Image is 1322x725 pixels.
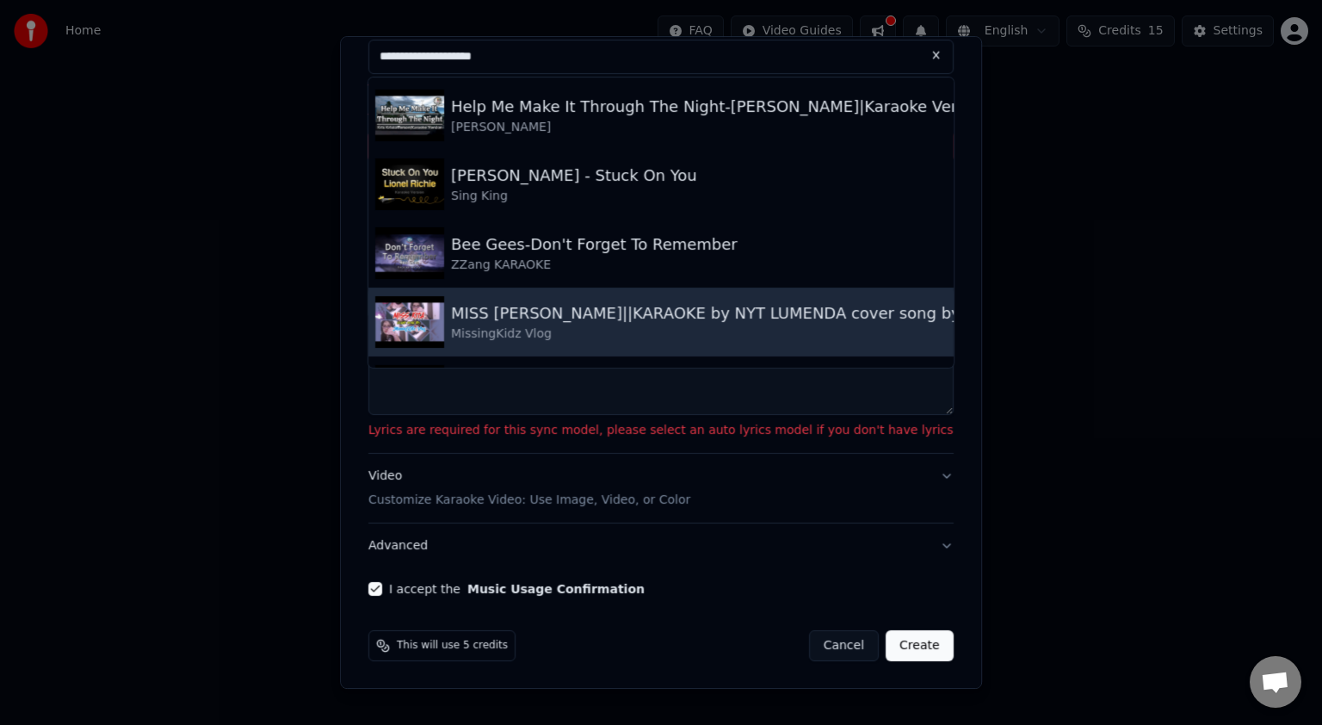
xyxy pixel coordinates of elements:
[389,583,645,595] label: I accept the
[451,257,738,274] div: ZZang KARAOKE
[809,630,879,661] button: Cancel
[368,468,690,509] div: Video
[368,492,690,509] p: Customize Karaoke Video: Use Image, Video, or Color
[368,454,954,523] button: VideoCustomize Karaoke Video: Use Image, Video, or Color
[467,583,645,595] button: I accept the
[375,227,444,279] img: Bee Gees-Don't Forget To Remember
[368,269,954,453] div: LyricsProvide song lyrics or select an auto lyrics model
[451,325,1109,343] div: MissingKidz Vlog
[375,296,444,348] img: MISS KITA||KARAOKE by NYT LUMENDA cover song by: @missingkidzvlog
[451,164,697,188] div: [PERSON_NAME] - Stuck On You
[375,90,444,141] img: Help Me Make It Through The Night-Kris Kristofferson|Karaoke Version
[368,524,954,568] button: Advanced
[397,639,508,653] span: This will use 5 credits
[451,188,697,205] div: Sing King
[886,630,954,661] button: Create
[375,365,444,417] img: The Beatles - Yesterday
[368,422,954,439] p: Lyrics are required for this sync model, please select an auto lyrics model if you don't have lyrics
[375,158,444,210] img: Lionel Richie - Stuck On You
[451,119,989,136] div: [PERSON_NAME]
[451,301,1109,325] div: MISS [PERSON_NAME]||KARAOKE by NYT LUMENDA cover song by: @missingkidzvlog
[451,232,738,257] div: Bee Gees-Don't Forget To Remember
[451,95,989,119] div: Help Me Make It Through The Night-[PERSON_NAME]|Karaoke Version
